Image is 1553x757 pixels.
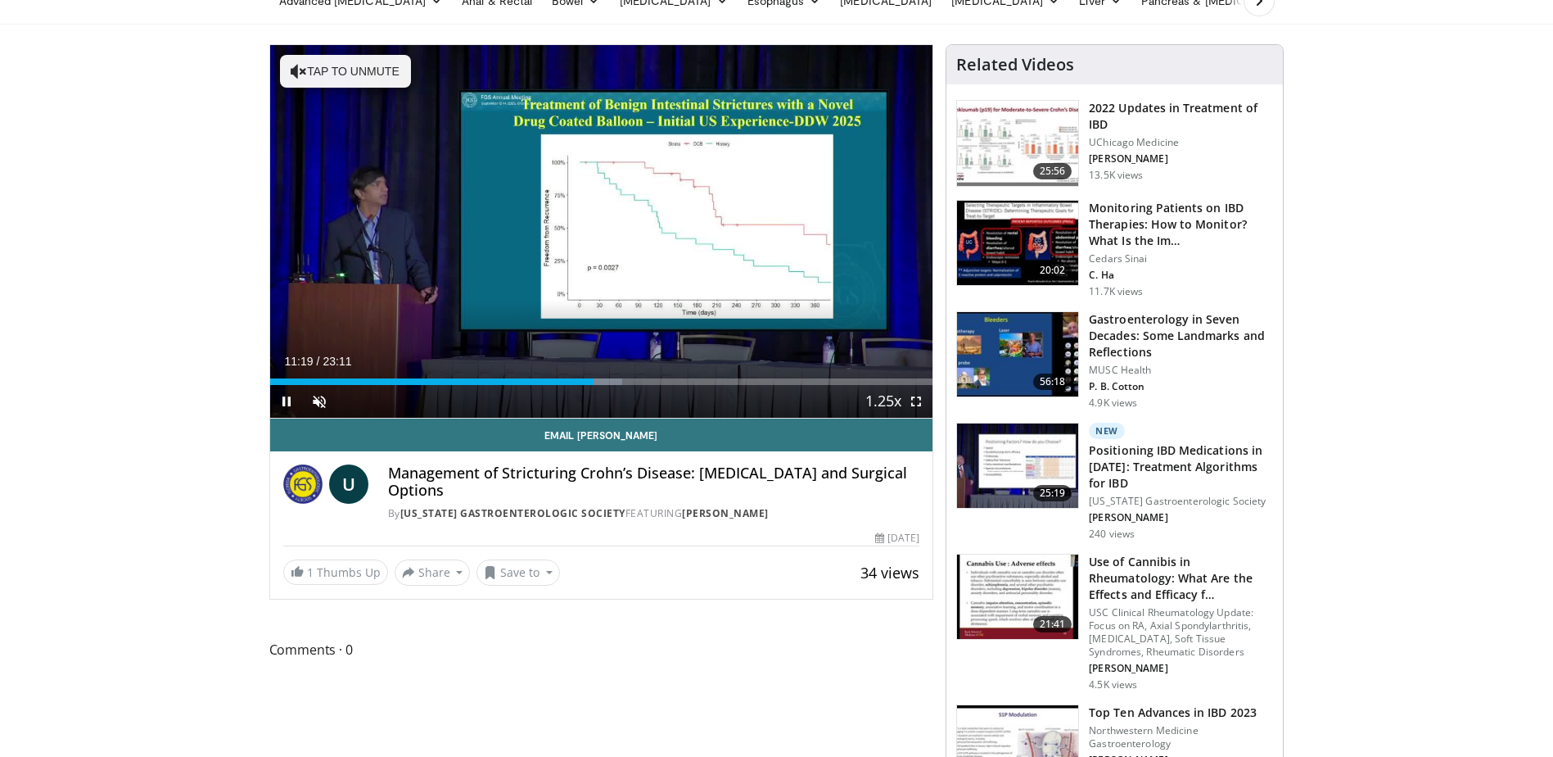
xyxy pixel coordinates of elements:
p: UChicago Medicine [1089,136,1273,149]
span: 25:56 [1033,163,1072,179]
p: [US_STATE] Gastroenterologic Society [1089,495,1273,508]
a: 20:02 Monitoring Patients on IBD Therapies: How to Monitor? What Is the Im… Cedars Sinai C. Ha 11... [956,200,1273,298]
button: Tap to unmute [280,55,411,88]
img: 9393c547-9b5d-4ed4-b79d-9c9e6c9be491.150x105_q85_crop-smart_upscale.jpg [957,101,1078,186]
p: [PERSON_NAME] [1089,511,1273,524]
a: Email [PERSON_NAME] [270,419,933,451]
p: New [1089,423,1125,439]
h4: Management of Stricturing Crohn’s Disease: [MEDICAL_DATA] and Surgical Options [388,465,920,500]
p: Cedars Sinai [1089,252,1273,265]
span: 11:19 [285,355,314,368]
p: USC Clinical Rheumatology Update: Focus on RA, Axial Spondylarthritis, [MEDICAL_DATA], Soft Tissu... [1089,606,1273,659]
a: 1 Thumbs Up [283,560,388,585]
div: Progress Bar [270,378,933,385]
span: Comments 0 [269,639,934,660]
h4: Related Videos [956,55,1074,75]
h3: Use of Cannibis in Rheumatology: What Are the Effects and Efficacy f… [1089,554,1273,603]
h3: Gastroenterology in Seven Decades: Some Landmarks and Reflections [1089,311,1273,360]
a: [US_STATE] Gastroenterologic Society [400,506,625,520]
span: 34 views [860,563,919,582]
p: [PERSON_NAME] [1089,152,1273,165]
div: [DATE] [875,531,919,546]
p: 13.5K views [1089,169,1143,182]
a: 25:19 New Positioning IBD Medications in [DATE]: Treatment Algorithms for IBD [US_STATE] Gastroen... [956,423,1273,541]
p: MUSC Health [1089,364,1273,377]
img: 9ce3f8e3-680b-420d-aa6b-dcfa94f31065.150x105_q85_crop-smart_upscale.jpg [957,424,1078,509]
p: 11.7K views [1089,285,1143,298]
p: 4.5K views [1089,678,1137,691]
img: bb93d144-f14a-4ef9-9756-be2f2f3d1245.150x105_q85_crop-smart_upscale.jpg [957,312,1078,397]
video-js: Video Player [270,45,933,419]
p: C. Ha [1089,269,1273,282]
span: 56:18 [1033,374,1072,390]
span: 21:41 [1033,616,1072,632]
span: 23:11 [323,355,351,368]
p: 4.9K views [1089,397,1137,410]
button: Pause [270,385,303,418]
p: Northwestern Medicine Gastroenterology [1089,724,1273,750]
p: 240 views [1089,528,1135,541]
span: / [317,355,320,368]
span: 20:02 [1033,262,1072,279]
img: 609225da-72ea-422a-b68c-0f05c1f2df47.150x105_q85_crop-smart_upscale.jpg [957,201,1078,286]
button: Save to [476,560,560,586]
div: By FEATURING [388,506,920,521]
a: U [329,465,368,504]
h3: Monitoring Patients on IBD Therapies: How to Monitor? What Is the Im… [1089,200,1273,249]
h3: Positioning IBD Medications in [DATE]: Treatment Algorithms for IBD [1089,442,1273,492]
a: [PERSON_NAME] [682,506,769,520]
a: 21:41 Use of Cannibis in Rheumatology: What Are the Effects and Efficacy f… USC Clinical Rheumato... [956,554,1273,691]
span: 25:19 [1033,485,1072,501]
button: Fullscreen [900,385,932,418]
img: Florida Gastroenterologic Society [283,465,323,504]
h3: Top Ten Advances in IBD 2023 [1089,705,1273,721]
button: Unmute [303,385,336,418]
p: P. B. Cotton [1089,380,1273,393]
button: Share [395,560,471,586]
a: 25:56 2022 Updates in Treatment of IBD UChicago Medicine [PERSON_NAME] 13.5K views [956,100,1273,187]
span: 1 [307,564,314,580]
button: Playback Rate [867,385,900,418]
h3: 2022 Updates in Treatment of IBD [1089,100,1273,133]
img: 0045b7ef-2410-4264-ae75-d90f16e523ad.150x105_q85_crop-smart_upscale.jpg [957,555,1078,640]
a: 56:18 Gastroenterology in Seven Decades: Some Landmarks and Reflections MUSC Health P. B. Cotton ... [956,311,1273,410]
p: [PERSON_NAME] [1089,662,1273,675]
